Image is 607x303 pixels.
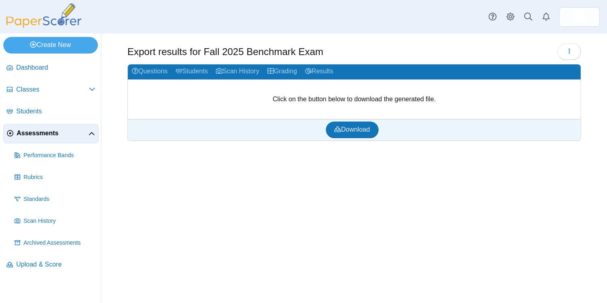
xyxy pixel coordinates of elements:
[11,168,99,187] a: Rubrics
[128,80,581,119] div: Click on the button below to download the generated file.
[16,85,89,94] span: Classes
[24,173,95,181] span: Rubrics
[559,7,600,27] a: ps.08Dk8HiHb5BR1L0X
[301,64,337,79] a: Results
[573,11,586,23] img: ps.08Dk8HiHb5BR1L0X
[3,3,84,28] img: PaperScorer
[24,151,95,160] span: Performance Bands
[212,64,263,79] a: Scan History
[3,22,84,29] a: PaperScorer
[573,11,586,23] span: Casey Shaffer
[334,126,370,133] span: Download
[3,58,99,78] a: Dashboard
[3,124,99,143] a: Assessments
[17,129,88,138] span: Assessments
[11,233,99,253] a: Archived Assessments
[24,195,95,203] span: Standards
[172,64,212,79] a: Students
[3,255,99,275] a: Upload & Score
[16,63,95,72] span: Dashboard
[326,122,378,138] a: Download
[127,45,323,59] h1: Export results for Fall 2025 Benchmark Exam
[16,260,95,269] span: Upload & Score
[263,64,301,79] a: Grading
[3,37,98,53] a: Create New
[24,239,95,247] span: Archived Assessments
[128,64,172,79] a: Questions
[3,80,99,100] a: Classes
[11,146,99,165] a: Performance Bands
[16,107,95,116] span: Students
[11,190,99,209] a: Standards
[3,102,99,122] a: Students
[537,8,555,26] a: Alerts
[11,211,99,231] a: Scan History
[24,217,95,225] span: Scan History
